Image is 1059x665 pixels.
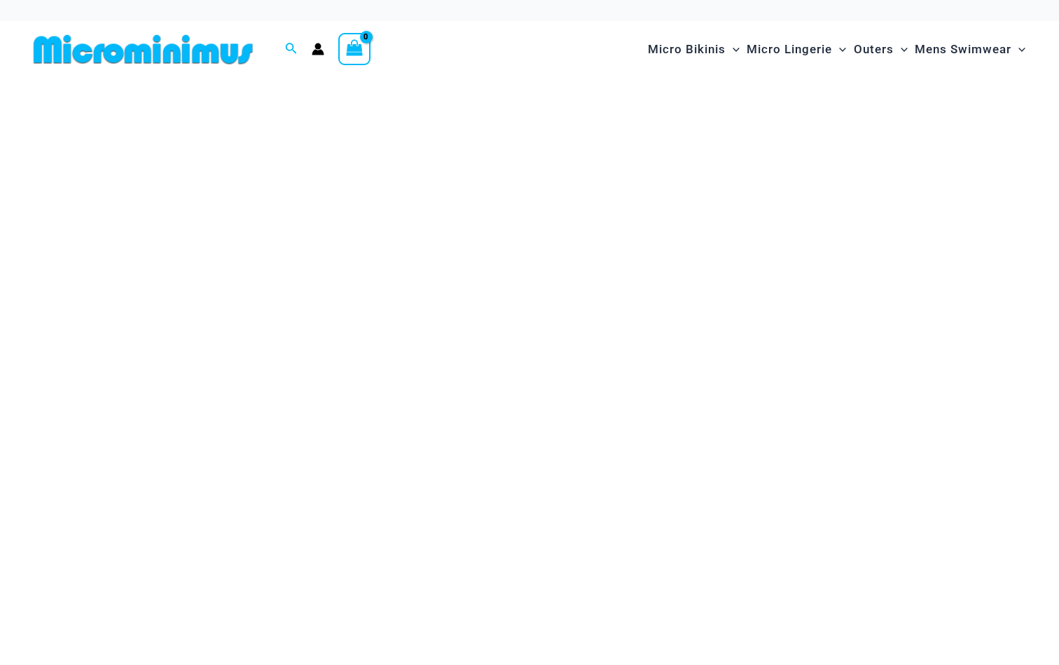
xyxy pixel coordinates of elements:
span: Menu Toggle [894,32,908,67]
nav: Site Navigation [642,26,1031,73]
span: Micro Lingerie [747,32,832,67]
a: View Shopping Cart, empty [338,33,371,65]
span: Menu Toggle [726,32,740,67]
a: Micro BikinisMenu ToggleMenu Toggle [644,28,743,71]
img: MM SHOP LOGO FLAT [28,34,258,65]
a: Search icon link [285,41,298,58]
a: OutersMenu ToggleMenu Toggle [850,28,911,71]
span: Menu Toggle [832,32,846,67]
span: Mens Swimwear [915,32,1011,67]
span: Outers [854,32,894,67]
span: Micro Bikinis [648,32,726,67]
a: Mens SwimwearMenu ToggleMenu Toggle [911,28,1029,71]
a: Micro LingerieMenu ToggleMenu Toggle [743,28,850,71]
span: Menu Toggle [1011,32,1025,67]
a: Account icon link [312,43,324,55]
